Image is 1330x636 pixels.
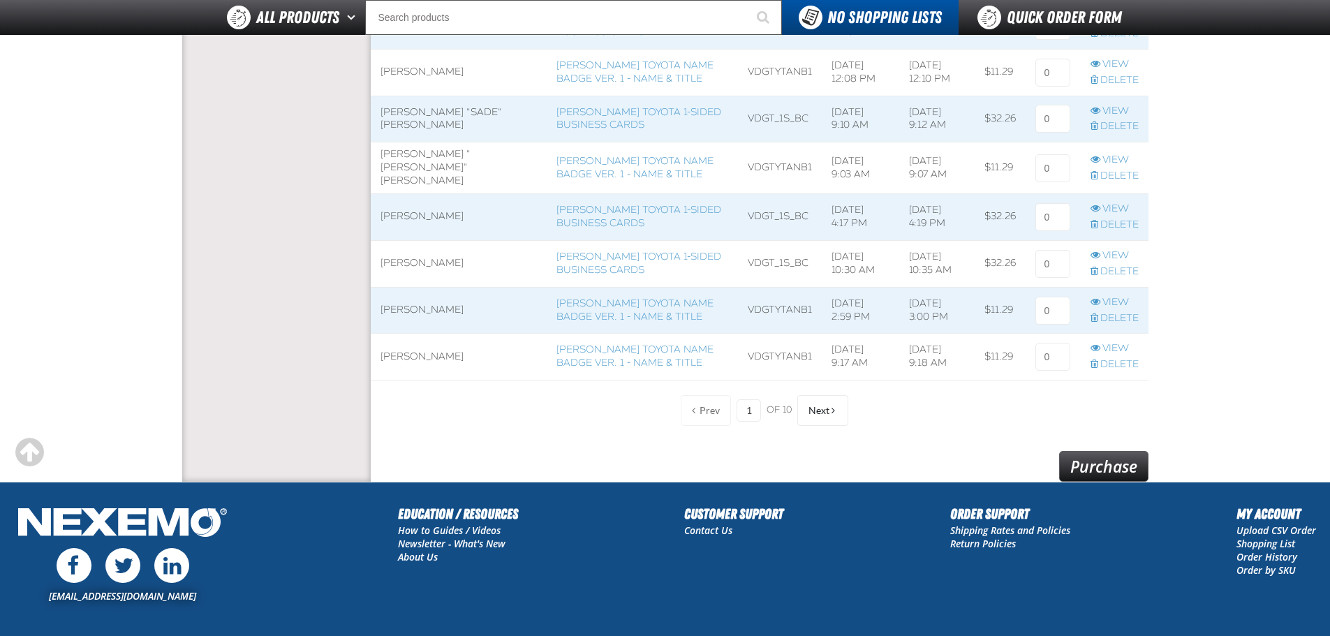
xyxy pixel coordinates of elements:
td: [DATE] 12:08 PM [822,49,899,96]
a: Delete row action [1091,358,1139,371]
h2: Education / Resources [398,503,518,524]
h2: My Account [1236,503,1316,524]
td: [DATE] 10:35 AM [899,240,975,287]
td: $32.26 [975,240,1026,287]
a: Upload CSV Order [1236,524,1316,537]
input: 0 [1035,250,1070,278]
td: [PERSON_NAME] [371,287,547,334]
a: How to Guides / Videos [398,524,501,537]
td: [DATE] 3:00 PM [899,287,975,334]
td: VDGT_1S_BC [738,194,822,241]
td: [PERSON_NAME] [371,49,547,96]
a: Contact Us [684,524,732,537]
a: Order History [1236,550,1297,563]
a: View row action [1091,202,1139,216]
td: $32.26 [975,96,1026,142]
button: Next Page [797,395,848,426]
td: [DATE] 12:10 PM [899,49,975,96]
h2: Order Support [950,503,1070,524]
a: [PERSON_NAME] Toyota 1-sided Business Cards [556,106,721,131]
a: Purchase [1059,451,1148,482]
td: VDGTYTANB1 [738,287,822,334]
td: $32.26 [975,194,1026,241]
span: No Shopping Lists [827,8,942,27]
a: [PERSON_NAME] Toyota Name Badge Ver. 1 - Name & Title [556,155,714,180]
a: [PERSON_NAME] Toyota Name Badge Ver. 1 - Name & Title [556,59,714,84]
td: [DATE] 4:19 PM [899,194,975,241]
a: Delete row action [1091,219,1139,232]
a: Delete row action [1091,265,1139,279]
td: VDGTYTANB1 [738,49,822,96]
a: View row action [1091,342,1139,355]
a: [PERSON_NAME] Toyota 1-sided Business Cards [556,251,721,276]
a: View row action [1091,154,1139,167]
input: 0 [1035,59,1070,87]
td: [DATE] 9:18 AM [899,334,975,380]
a: Shopping List [1236,537,1295,550]
td: [PERSON_NAME] [371,334,547,380]
td: $11.29 [975,142,1026,194]
td: $11.29 [975,334,1026,380]
a: Return Policies [950,537,1016,550]
td: VDGT_1S_BC [738,240,822,287]
a: [PERSON_NAME] Toyota 1-sided Business Cards [556,204,721,229]
a: About Us [398,550,438,563]
td: [PERSON_NAME] "[PERSON_NAME]" [PERSON_NAME] [371,142,547,194]
img: Nexemo Logo [14,503,231,545]
a: View row action [1091,105,1139,118]
td: [DATE] 2:59 PM [822,287,899,334]
td: [DATE] 4:17 PM [822,194,899,241]
td: VDGTYTANB1 [738,334,822,380]
td: [DATE] 9:03 AM [822,142,899,194]
a: Delete row action [1091,74,1139,87]
td: [PERSON_NAME] "Sade" [PERSON_NAME] [371,96,547,142]
a: [PERSON_NAME] Toyota Name Badge Ver. 1 - Name & Title [556,297,714,323]
a: [PERSON_NAME] Toyota Name Badge Ver. 1 - Name & Title [556,343,714,369]
td: [DATE] 9:10 AM [822,96,899,142]
input: 0 [1035,105,1070,133]
td: [DATE] 9:12 AM [899,96,975,142]
a: Newsletter - What's New [398,537,505,550]
div: Scroll to the top [14,437,45,468]
a: View row action [1091,296,1139,309]
a: Shipping Rates and Policies [950,524,1070,537]
a: Delete row action [1091,312,1139,325]
a: View row action [1091,58,1139,71]
a: [PERSON_NAME] Toyota 1-sided Business Cards [556,13,721,38]
td: [PERSON_NAME] [371,240,547,287]
td: VDGT_1S_BC [738,96,822,142]
a: View row action [1091,249,1139,262]
h2: Customer Support [684,503,783,524]
td: VDGTYTANB1 [738,142,822,194]
a: Delete row action [1091,120,1139,133]
span: All Products [256,5,339,30]
td: [DATE] 9:17 AM [822,334,899,380]
td: [DATE] 10:30 AM [822,240,899,287]
td: $11.29 [975,287,1026,334]
td: [DATE] 9:07 AM [899,142,975,194]
input: 0 [1035,203,1070,231]
input: 0 [1035,154,1070,182]
input: Current page number [737,399,761,422]
td: $11.29 [975,49,1026,96]
a: [EMAIL_ADDRESS][DOMAIN_NAME] [49,589,196,602]
a: Order by SKU [1236,563,1296,577]
input: 0 [1035,297,1070,325]
span: Next Page [808,405,829,416]
input: 0 [1035,343,1070,371]
a: Delete row action [1091,170,1139,183]
span: of 10 [767,404,792,417]
td: [PERSON_NAME] [371,194,547,241]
